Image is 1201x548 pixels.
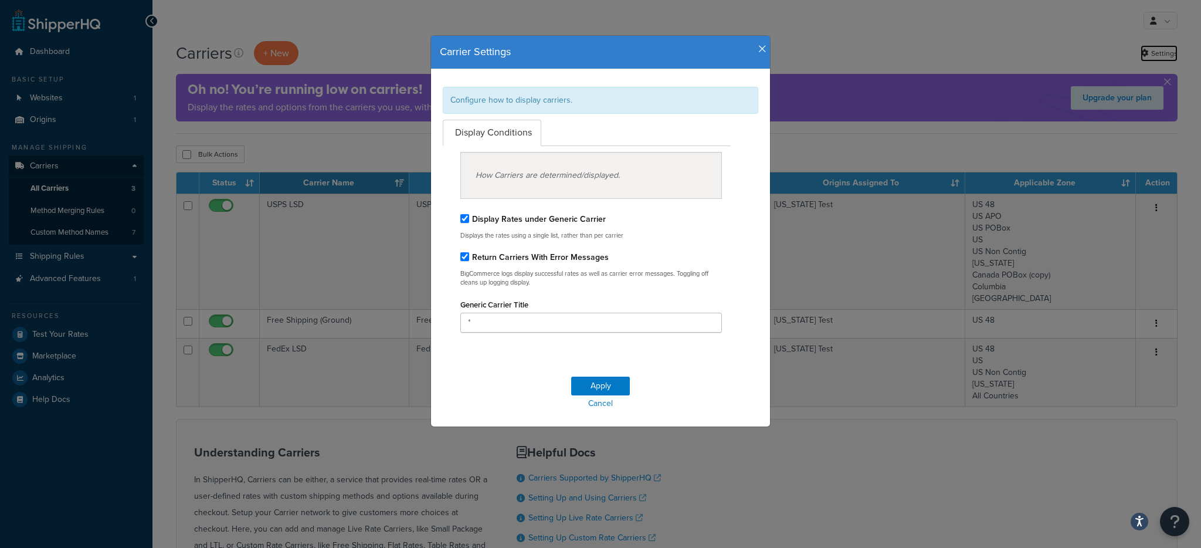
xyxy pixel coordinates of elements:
div: How Carriers are determined/displayed. [460,152,722,199]
h4: Carrier Settings [440,45,761,60]
input: Return Carriers With Error Messages [460,252,469,261]
div: Configure how to display carriers. [443,87,758,114]
label: Generic Carrier Title [460,300,528,309]
p: Displays the rates using a single list, rather than per carrier [460,231,722,240]
p: BigCommerce logs display successful rates as well as carrier error messages. Toggling off cleans ... [460,269,722,287]
input: Display Rates under Generic Carrier [460,214,469,223]
label: Display Rates under Generic Carrier [472,213,606,225]
a: Cancel [431,395,770,412]
a: Display Conditions [443,120,541,146]
label: Return Carriers With Error Messages [472,251,609,263]
button: Apply [571,377,630,395]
